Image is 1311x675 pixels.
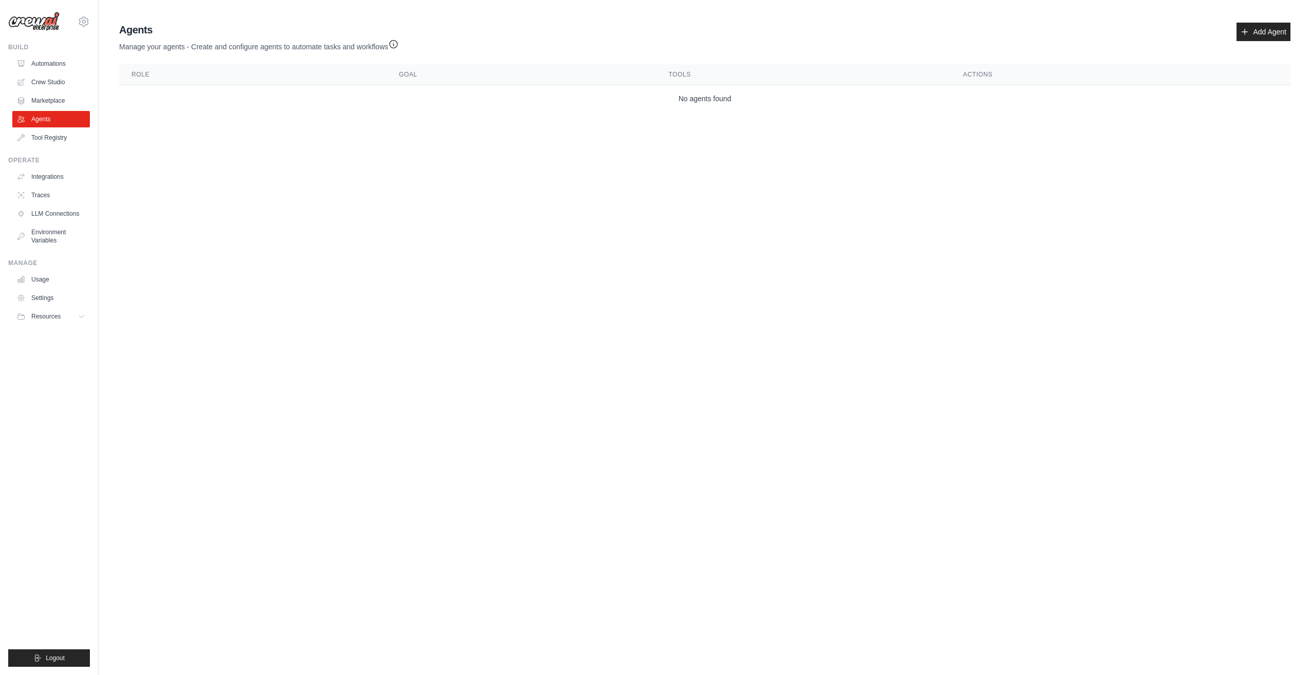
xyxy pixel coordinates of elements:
button: Resources [12,308,90,325]
button: Logout [8,649,90,667]
img: Logo [8,12,60,31]
a: Usage [12,271,90,288]
a: Traces [12,187,90,203]
td: No agents found [119,85,1290,113]
a: Add Agent [1237,23,1290,41]
a: Settings [12,290,90,306]
a: Environment Variables [12,224,90,249]
a: Integrations [12,168,90,185]
th: Goal [387,64,657,85]
th: Role [119,64,387,85]
span: Logout [46,654,65,662]
div: Build [8,43,90,51]
p: Manage your agents - Create and configure agents to automate tasks and workflows [119,37,399,52]
th: Tools [656,64,950,85]
th: Actions [951,64,1290,85]
a: Tool Registry [12,129,90,146]
span: Resources [31,312,61,321]
a: Crew Studio [12,74,90,90]
h2: Agents [119,23,399,37]
a: Automations [12,55,90,72]
div: Manage [8,259,90,267]
a: Agents [12,111,90,127]
a: LLM Connections [12,205,90,222]
div: Operate [8,156,90,164]
a: Marketplace [12,92,90,109]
